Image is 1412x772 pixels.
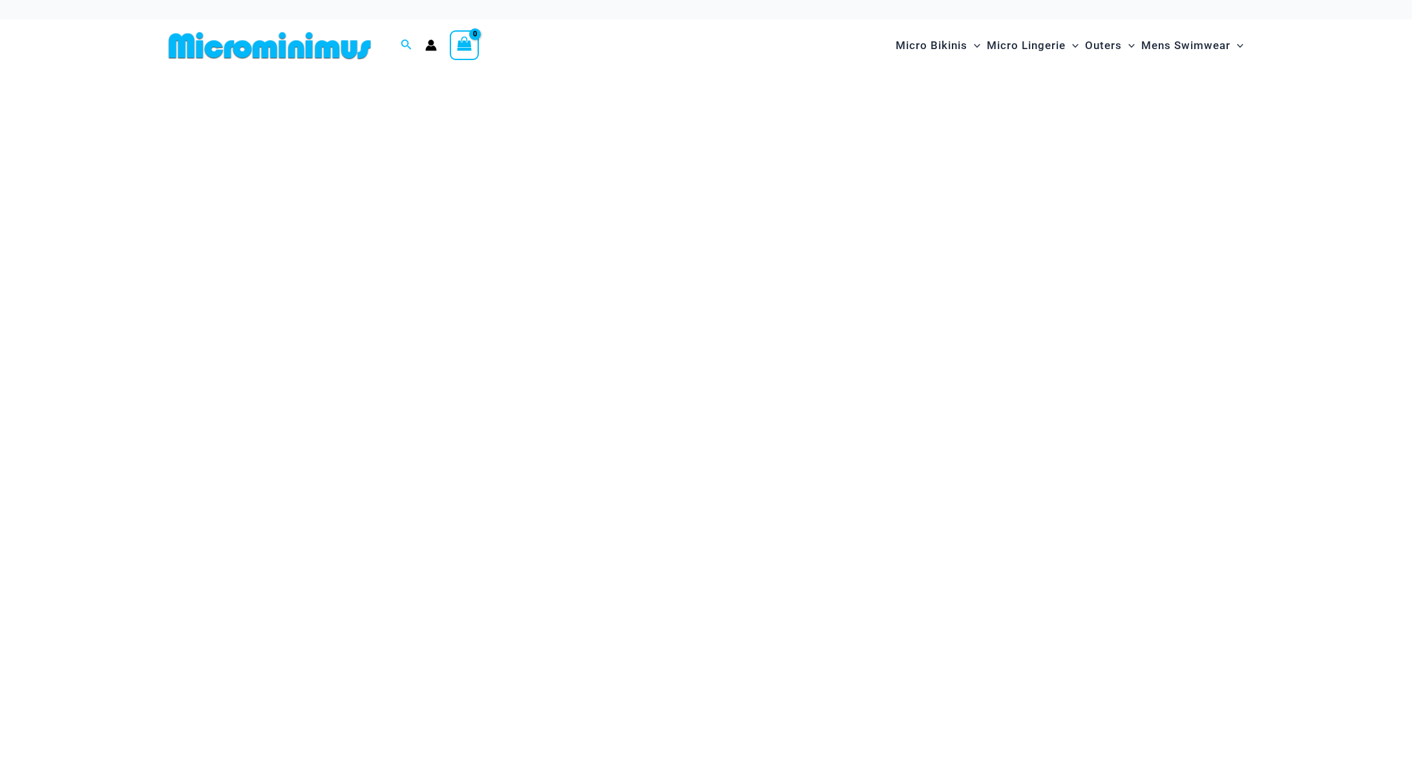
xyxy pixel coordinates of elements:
[401,37,412,54] a: Search icon link
[425,39,437,51] a: Account icon link
[890,24,1249,67] nav: Site Navigation
[450,30,479,60] a: View Shopping Cart, empty
[1141,29,1230,62] span: Mens Swimwear
[896,29,967,62] span: Micro Bikinis
[1230,29,1243,62] span: Menu Toggle
[1066,29,1079,62] span: Menu Toggle
[967,29,980,62] span: Menu Toggle
[892,26,984,65] a: Micro BikinisMenu ToggleMenu Toggle
[987,29,1066,62] span: Micro Lingerie
[1082,26,1138,65] a: OutersMenu ToggleMenu Toggle
[984,26,1082,65] a: Micro LingerieMenu ToggleMenu Toggle
[1122,29,1135,62] span: Menu Toggle
[1085,29,1122,62] span: Outers
[163,31,376,60] img: MM SHOP LOGO FLAT
[1138,26,1247,65] a: Mens SwimwearMenu ToggleMenu Toggle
